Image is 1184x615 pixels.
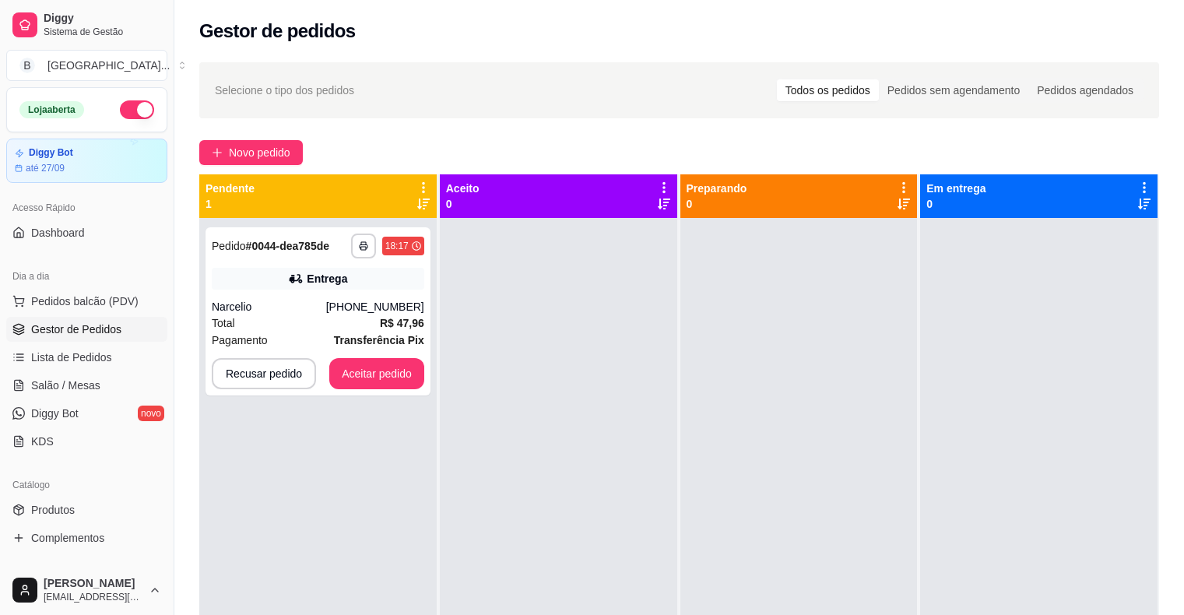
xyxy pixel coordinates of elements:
[31,225,85,241] span: Dashboard
[19,58,35,73] span: B
[31,378,100,393] span: Salão / Mesas
[206,196,255,212] p: 1
[6,6,167,44] a: DiggySistema de Gestão
[926,196,985,212] p: 0
[199,140,303,165] button: Novo pedido
[6,429,167,454] a: KDS
[6,317,167,342] a: Gestor de Pedidos
[6,373,167,398] a: Salão / Mesas
[31,350,112,365] span: Lista de Pedidos
[44,26,161,38] span: Sistema de Gestão
[19,101,84,118] div: Loja aberta
[446,181,480,196] p: Aceito
[29,147,73,159] article: Diggy Bot
[212,240,246,252] span: Pedido
[44,577,142,591] span: [PERSON_NAME]
[212,358,316,389] button: Recusar pedido
[1028,79,1142,101] div: Pedidos agendados
[6,220,167,245] a: Dashboard
[6,345,167,370] a: Lista de Pedidos
[31,293,139,309] span: Pedidos balcão (PDV)
[385,240,409,252] div: 18:17
[31,322,121,337] span: Gestor de Pedidos
[212,315,235,332] span: Total
[215,82,354,99] span: Selecione o tipo dos pedidos
[6,497,167,522] a: Produtos
[212,147,223,158] span: plus
[777,79,879,101] div: Todos os pedidos
[687,181,747,196] p: Preparando
[879,79,1028,101] div: Pedidos sem agendamento
[31,434,54,449] span: KDS
[6,289,167,314] button: Pedidos balcão (PDV)
[6,571,167,609] button: [PERSON_NAME][EMAIL_ADDRESS][DOMAIN_NAME]
[229,144,290,161] span: Novo pedido
[307,271,347,286] div: Entrega
[329,358,424,389] button: Aceitar pedido
[6,264,167,289] div: Dia a dia
[6,50,167,81] button: Select a team
[446,196,480,212] p: 0
[212,332,268,349] span: Pagamento
[26,162,65,174] article: até 27/09
[44,591,142,603] span: [EMAIL_ADDRESS][DOMAIN_NAME]
[120,100,154,119] button: Alterar Status
[31,502,75,518] span: Produtos
[47,58,170,73] div: [GEOGRAPHIC_DATA] ...
[926,181,985,196] p: Em entrega
[326,299,424,315] div: [PHONE_NUMBER]
[246,240,329,252] strong: # 0044-dea785de
[199,19,356,44] h2: Gestor de pedidos
[380,317,424,329] strong: R$ 47,96
[31,530,104,546] span: Complementos
[6,473,167,497] div: Catálogo
[31,406,79,421] span: Diggy Bot
[44,12,161,26] span: Diggy
[6,525,167,550] a: Complementos
[6,139,167,183] a: Diggy Botaté 27/09
[6,401,167,426] a: Diggy Botnovo
[206,181,255,196] p: Pendente
[334,334,424,346] strong: Transferência Pix
[687,196,747,212] p: 0
[6,195,167,220] div: Acesso Rápido
[212,299,326,315] div: Narcelio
